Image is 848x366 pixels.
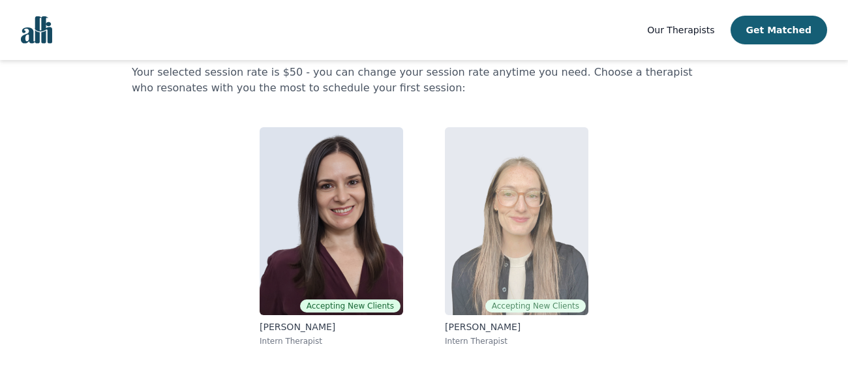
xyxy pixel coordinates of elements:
p: Intern Therapist [260,336,403,346]
p: Your selected session rate is $50 - you can change your session rate anytime you need. Choose a t... [132,65,716,96]
p: Intern Therapist [445,336,588,346]
span: Our Therapists [647,25,714,35]
img: Lorena Krasnai [260,127,403,315]
span: Accepting New Clients [300,299,401,313]
a: Lorena Krasnai Accepting New Clients[PERSON_NAME]Intern Therapist [249,117,414,357]
img: Holly Gunn [445,127,588,315]
a: Holly GunnAccepting New Clients[PERSON_NAME]Intern Therapist [434,117,599,357]
a: Our Therapists [647,22,714,38]
p: [PERSON_NAME] [260,320,403,333]
span: Accepting New Clients [485,299,586,313]
p: [PERSON_NAME] [445,320,588,333]
button: Get Matched [731,16,827,44]
img: alli logo [21,16,52,44]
